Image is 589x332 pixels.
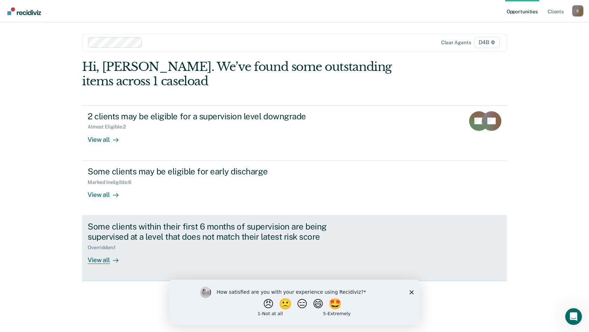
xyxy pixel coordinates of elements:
[169,280,420,325] iframe: Survey by Kim from Recidiviz
[572,5,583,16] button: Profile dropdown button
[88,124,131,130] div: Almost Eligible : 2
[88,245,121,251] div: Overridden : 1
[88,185,127,199] div: View all
[82,60,422,88] div: Hi, [PERSON_NAME]. We’ve found some outstanding items across 1 caseload
[82,216,507,281] a: Some clients within their first 6 months of supervision are being supervised at a level that does...
[572,5,583,16] div: S
[88,111,334,121] div: 2 clients may be eligible for a supervision level downgrade
[441,40,471,46] div: Clear agents
[88,221,334,242] div: Some clients within their first 6 months of supervision are being supervised at a level that does...
[82,161,507,216] a: Some clients may be eligible for early dischargeMarked Ineligible:6View all
[82,105,507,161] a: 2 clients may be eligible for a supervision level downgradeAlmost Eligible:2View all
[474,37,500,48] span: D4B
[88,130,127,144] div: View all
[88,250,127,264] div: View all
[7,7,41,15] img: Recidiviz
[88,166,334,177] div: Some clients may be eligible for early discharge
[88,179,137,185] div: Marked Ineligible : 6
[565,308,582,325] iframe: Intercom live chat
